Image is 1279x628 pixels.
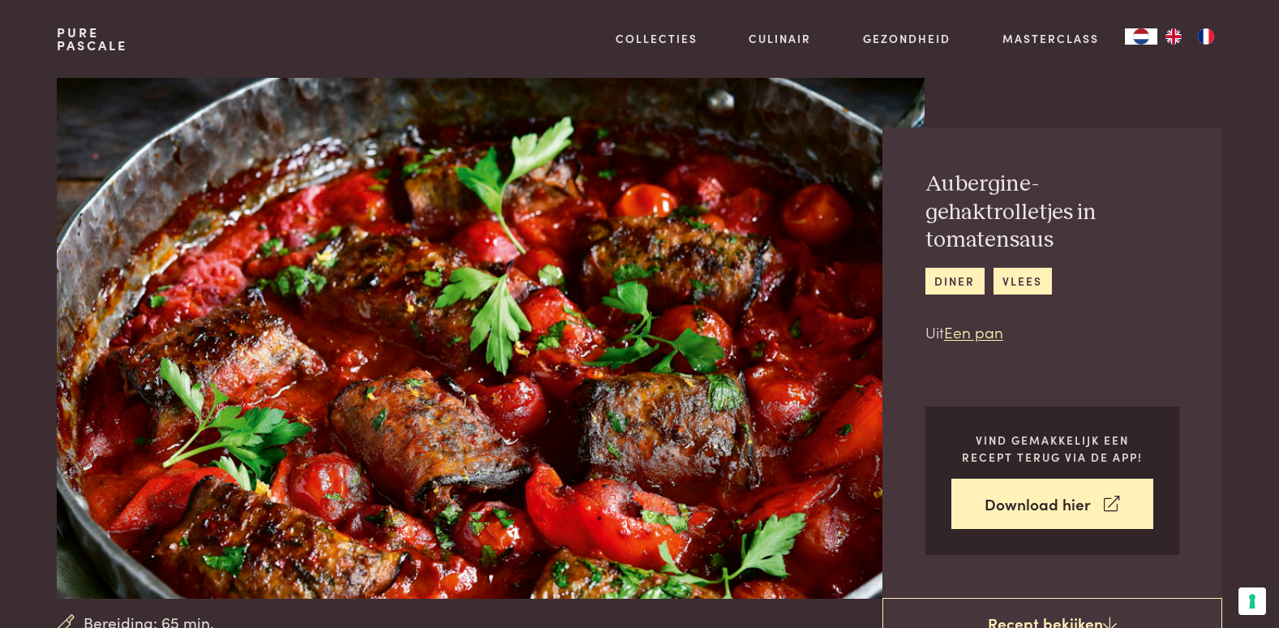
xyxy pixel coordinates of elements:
[951,432,1153,465] p: Vind gemakkelijk een recept terug via de app!
[1157,28,1190,45] a: EN
[1125,28,1157,45] a: NL
[925,170,1179,255] h2: Aubergine-gehaktrolletjes in tomatensaus
[951,479,1153,530] a: Download hier
[1157,28,1222,45] ul: Language list
[1190,28,1222,45] a: FR
[944,320,1003,342] a: Een pan
[925,268,985,295] a: diner
[1238,587,1266,615] button: Uw voorkeuren voor toestemming voor trackingtechnologieën
[616,30,697,47] a: Collecties
[994,268,1052,295] a: vlees
[925,320,1179,344] p: Uit
[749,30,811,47] a: Culinair
[1125,28,1157,45] div: Language
[57,78,924,599] img: Aubergine-gehaktrolletjes in tomatensaus
[1125,28,1222,45] aside: Language selected: Nederlands
[1002,30,1099,47] a: Masterclass
[863,30,951,47] a: Gezondheid
[57,26,127,52] a: PurePascale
